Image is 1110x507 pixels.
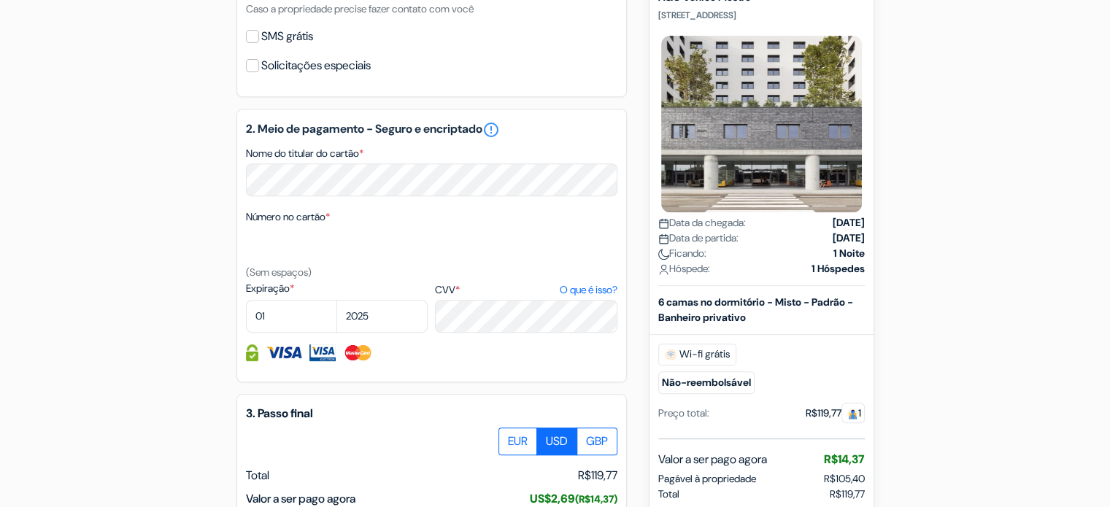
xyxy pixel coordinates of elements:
img: Visa [266,344,302,361]
img: As informações do cartão de crédito são totalmente seguras e criptografadas [246,344,258,361]
label: Solicitações especiais [261,55,371,76]
span: Total [246,468,269,483]
img: Visa Electron [309,344,336,361]
label: EUR [498,427,537,455]
img: moon.svg [658,249,669,260]
label: SMS grátis [261,26,313,47]
label: Expiração [246,281,428,296]
div: Basic radio toggle button group [499,427,617,455]
span: US$2,69 [530,491,617,506]
img: calendar.svg [658,218,669,229]
span: Valor a ser pago agora [246,491,355,506]
strong: 1 Hóspedes [812,261,865,276]
img: free_wifi.svg [665,349,677,360]
img: guest.svg [847,409,858,419]
div: R$119,77 [806,406,865,421]
img: calendar.svg [658,233,669,244]
span: R$14,37 [824,452,865,467]
span: Data de partida: [658,231,739,246]
small: Caso a propriedade precise fazer contato com você [246,2,474,15]
span: Total [658,487,679,502]
span: R$105,40 [824,472,865,485]
span: Data da chegada: [658,215,746,231]
h5: 2. Meio de pagamento - Seguro e encriptado [246,121,617,139]
p: [STREET_ADDRESS] [658,9,865,21]
span: R$119,77 [830,487,865,502]
label: CVV [435,282,617,298]
small: Não-reembolsável [658,371,755,394]
b: 6 camas no dormitório - Misto - Padrão - Banheiro privativo [658,295,853,324]
label: USD [536,427,577,455]
strong: [DATE] [833,215,865,231]
label: Nome do titular do cartão [246,146,363,161]
strong: [DATE] [833,231,865,246]
div: Preço total: [658,406,709,421]
a: error_outline [482,121,500,139]
span: Hóspede: [658,261,710,276]
label: GBP [577,427,617,455]
small: (Sem espaços) [246,266,312,279]
h5: 3. Passo final [246,406,617,420]
span: Ficando: [658,246,706,261]
a: O que é isso? [559,282,617,298]
span: 1 [841,403,865,423]
span: Pagável à propriedade [658,471,756,487]
label: Número no cartão [246,209,330,225]
span: Wi-fi grátis [658,344,736,365]
span: Valor a ser pago agora [658,451,767,468]
small: (R$14,37) [575,492,617,506]
span: R$119,77 [578,467,617,484]
img: user_icon.svg [658,264,669,275]
strong: 1 Noite [833,246,865,261]
img: Master Card [343,344,373,361]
